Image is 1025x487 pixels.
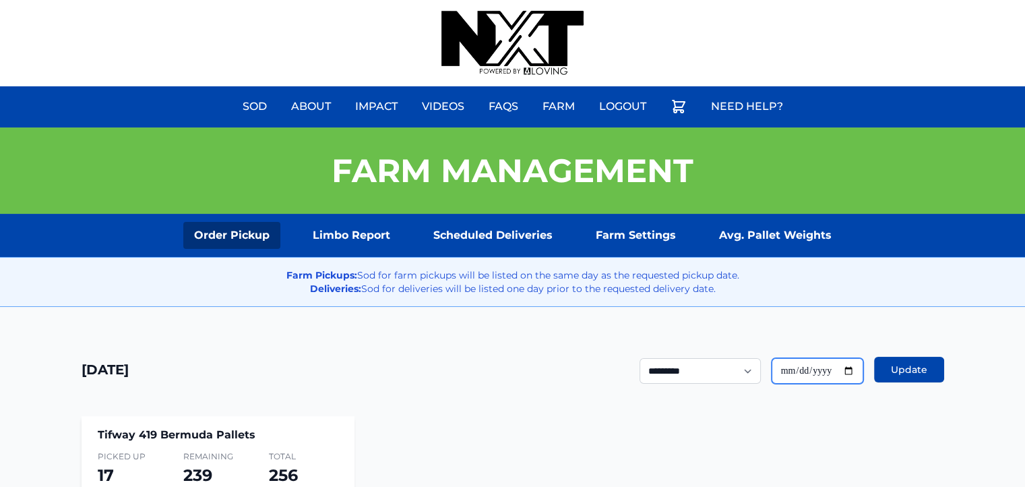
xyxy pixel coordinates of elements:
[82,360,129,379] h1: [DATE]
[591,90,654,123] a: Logout
[585,222,687,249] a: Farm Settings
[703,90,791,123] a: Need Help?
[302,222,401,249] a: Limbo Report
[874,357,944,382] button: Update
[269,451,338,462] span: Total
[414,90,472,123] a: Videos
[269,465,298,485] span: 256
[183,465,212,485] span: 239
[310,283,361,295] strong: Deliveries:
[534,90,583,123] a: Farm
[183,451,253,462] span: Remaining
[283,90,339,123] a: About
[347,90,406,123] a: Impact
[235,90,275,123] a: Sod
[98,451,167,462] span: Picked Up
[441,11,583,76] img: nextdaysod.com Logo
[332,154,693,187] h1: Farm Management
[286,269,357,281] strong: Farm Pickups:
[891,363,927,376] span: Update
[98,465,114,485] span: 17
[423,222,563,249] a: Scheduled Deliveries
[98,427,338,443] h4: Tifway 419 Bermuda Pallets
[708,222,842,249] a: Avg. Pallet Weights
[480,90,526,123] a: FAQs
[183,222,280,249] a: Order Pickup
